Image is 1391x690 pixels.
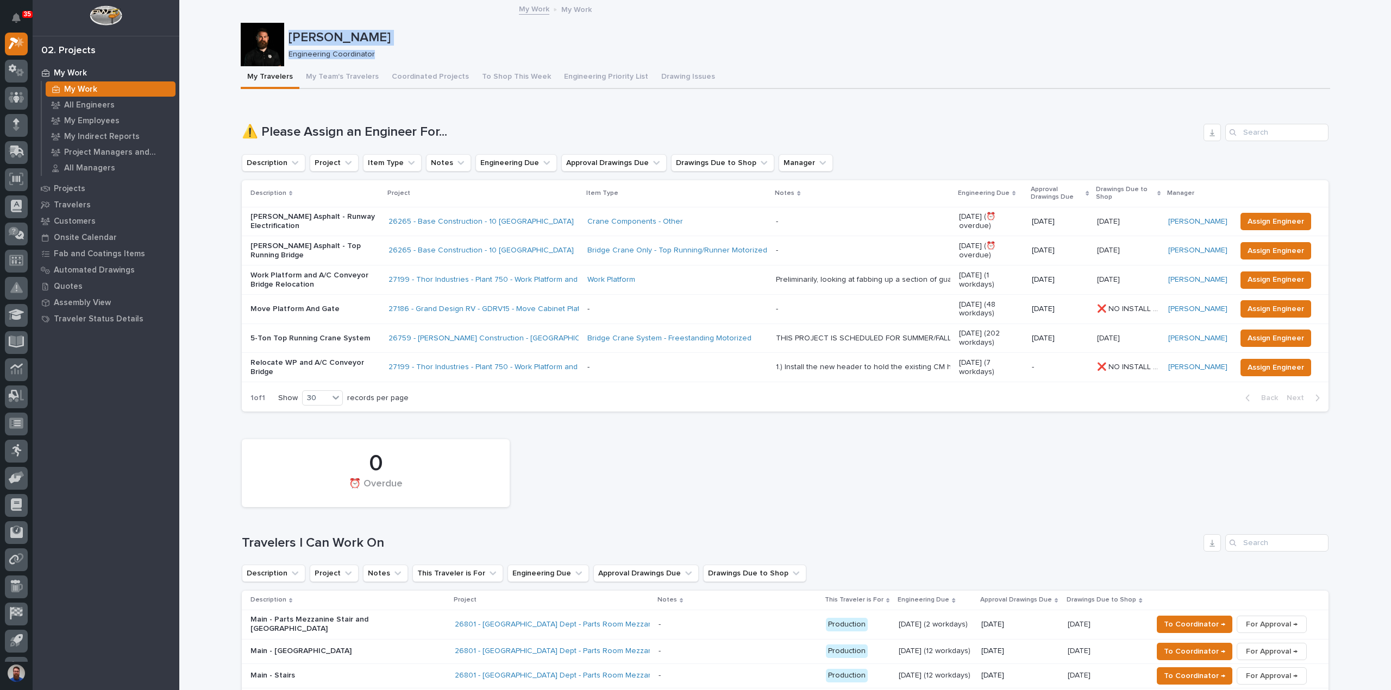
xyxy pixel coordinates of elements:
[33,311,179,327] a: Traveler Status Details
[455,647,735,656] a: 26801 - [GEOGRAPHIC_DATA] Dept - Parts Room Mezzanine and Stairs with Gate
[1097,244,1122,255] p: [DATE]
[33,197,179,213] a: Travelers
[1032,334,1088,343] p: [DATE]
[1164,669,1225,682] span: To Coordinator →
[557,66,655,89] button: Engineering Priority List
[1068,669,1093,680] p: [DATE]
[980,594,1052,606] p: Approval Drawings Due
[1157,667,1232,685] button: To Coordinator →
[1168,246,1227,255] a: [PERSON_NAME]
[54,314,143,324] p: Traveler Status Details
[250,358,380,377] p: Relocate WP and A/C Conveyor Bridge
[1248,273,1304,286] span: Assign Engineer
[826,669,868,682] div: Production
[959,271,1023,289] p: [DATE] (1 workdays)
[389,275,669,284] a: 27199 - Thor Industries - Plant 750 - Work Platform and A/C Conveyor Relocation
[1032,363,1088,372] p: -
[33,262,179,278] a: Automated Drawings
[671,154,774,172] button: Drawings Due to Shop
[587,305,767,314] p: -
[385,66,475,89] button: Coordinated Projects
[455,671,735,680] a: 26801 - [GEOGRAPHIC_DATA] Dept - Parts Room Mezzanine and Stairs with Gate
[1097,332,1122,343] p: [DATE]
[1068,644,1093,656] p: [DATE]
[776,246,778,255] div: -
[1248,244,1304,257] span: Assign Engineer
[587,217,683,226] a: Crane Components - Other
[42,129,179,144] a: My Indirect Reports
[242,294,1329,324] tr: Move Platform And Gate27186 - Grand Design RV - GDRV15 - Move Cabinet Platform -- [DATE] (48 work...
[825,594,884,606] p: This Traveler is For
[959,242,1023,260] p: [DATE] (⏰ overdue)
[1240,242,1311,259] button: Assign Engineer
[1157,643,1232,660] button: To Coordinator →
[250,647,441,656] p: Main - [GEOGRAPHIC_DATA]
[426,154,471,172] button: Notes
[303,393,329,404] div: 30
[250,615,441,634] p: Main - Parts Mezzanine Stair and [GEOGRAPHIC_DATA]
[1097,302,1162,314] p: ❌ NO INSTALL DATE!
[250,671,441,680] p: Main - Stairs
[310,565,359,582] button: Project
[33,65,179,81] a: My Work
[33,278,179,294] a: Quotes
[33,229,179,245] a: Onsite Calendar
[242,535,1199,551] h1: Travelers I Can Work On
[959,329,1023,347] p: [DATE] (202 workdays)
[1032,217,1088,226] p: [DATE]
[1248,302,1304,315] span: Assign Engineer
[779,154,833,172] button: Manager
[289,50,1321,59] p: Engineering Coordinator
[24,10,31,18] p: 35
[90,5,122,26] img: Workspace Logo
[475,66,557,89] button: To Shop This Week
[455,620,735,629] a: 26801 - [GEOGRAPHIC_DATA] Dept - Parts Room Mezzanine and Stairs with Gate
[507,565,589,582] button: Engineering Due
[826,644,868,658] div: Production
[1282,393,1329,403] button: Next
[958,187,1010,199] p: Engineering Due
[1237,667,1307,685] button: For Approval →
[959,300,1023,319] p: [DATE] (48 workdays)
[655,66,722,89] button: Drawing Issues
[1246,618,1298,631] span: For Approval →
[1225,534,1329,552] div: Search
[41,45,96,57] div: 02. Projects
[389,217,574,226] a: 26265 - Base Construction - 10 [GEOGRAPHIC_DATA]
[776,275,950,284] div: Preliminarily, looking at fabbing up a section of guard rail and tubes for onsite to use after th...
[475,154,557,172] button: Engineering Due
[387,187,410,199] p: Project
[33,180,179,197] a: Projects
[899,671,973,680] p: [DATE] (12 workdays)
[775,187,794,199] p: Notes
[561,3,592,15] p: My Work
[959,358,1023,377] p: [DATE] (7 workdays)
[42,81,179,97] a: My Work
[981,647,1059,656] p: [DATE]
[389,363,669,372] a: 27199 - Thor Industries - Plant 750 - Work Platform and A/C Conveyor Relocation
[299,66,385,89] button: My Team's Travelers
[64,100,115,110] p: All Engineers
[1097,215,1122,226] p: [DATE]
[5,7,28,29] button: Notifications
[363,565,408,582] button: Notes
[1167,187,1194,199] p: Manager
[959,212,1023,231] p: [DATE] (⏰ overdue)
[593,565,699,582] button: Approval Drawings Due
[1248,361,1304,374] span: Assign Engineer
[1067,594,1136,606] p: Drawings Due to Shop
[250,271,380,289] p: Work Platform and A/C Conveyor Bridge Relocation
[54,217,96,226] p: Customers
[242,154,305,172] button: Description
[1237,616,1307,633] button: For Approval →
[1240,330,1311,347] button: Assign Engineer
[242,324,1329,353] tr: 5-Ton Top Running Crane System26759 - [PERSON_NAME] Construction - [GEOGRAPHIC_DATA] Department 5...
[1164,618,1225,631] span: To Coordinator →
[1068,618,1093,629] p: [DATE]
[42,160,179,175] a: All Managers
[242,124,1199,140] h1: ⚠️ Please Assign an Engineer For...
[5,662,28,685] button: users-avatar
[776,363,950,372] div: 1.) Install the new header to hold the existing CM hoist that supports the A/C conveyor bridge cu...
[54,68,87,78] p: My Work
[260,450,491,477] div: 0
